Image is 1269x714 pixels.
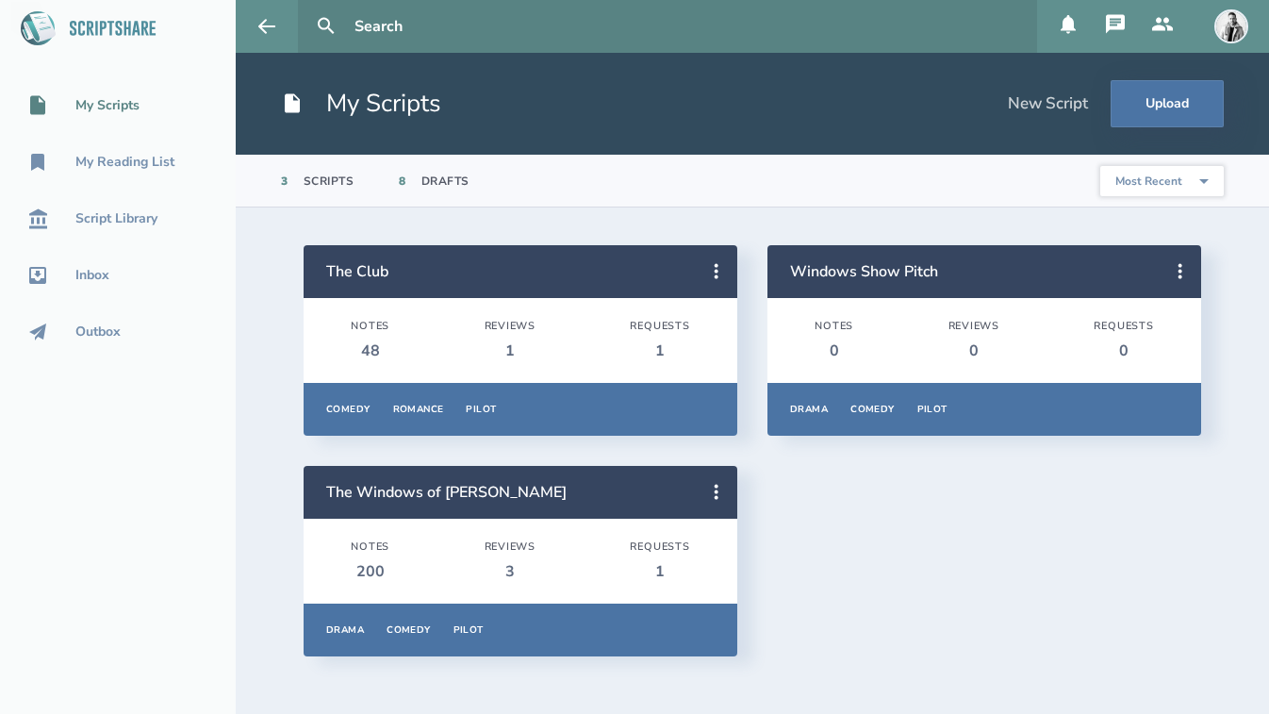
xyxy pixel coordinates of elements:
div: Inbox [75,268,109,283]
div: Comedy [387,623,431,637]
div: Requests [630,320,689,333]
div: Requests [630,540,689,554]
div: 0 [1094,340,1153,361]
div: Outbox [75,324,121,340]
div: Romance [393,403,444,416]
img: user_1716403022-crop.jpg [1214,9,1248,43]
div: New Script [1008,93,1088,114]
div: Script Library [75,211,157,226]
div: Reviews [485,320,536,333]
div: Reviews [485,540,536,554]
div: 1 [630,340,689,361]
div: Notes [815,320,853,333]
div: 1 [485,340,536,361]
div: Requests [1094,320,1153,333]
div: 0 [948,340,1000,361]
div: Drama [790,403,828,416]
div: 200 [351,561,389,582]
div: Notes [351,540,389,554]
h1: My Scripts [281,87,441,121]
div: Notes [351,320,389,333]
div: My Scripts [75,98,140,113]
div: 3 [485,561,536,582]
div: Scripts [304,174,354,189]
div: Drafts [421,174,470,189]
div: Drama [326,623,364,637]
div: 3 [281,174,288,189]
div: Pilot [466,403,496,416]
div: 8 [399,174,406,189]
div: 0 [815,340,853,361]
div: Comedy [850,403,895,416]
div: Pilot [453,623,484,637]
a: The Windows of [PERSON_NAME] [326,482,567,503]
button: Upload [1111,80,1224,127]
div: Pilot [917,403,948,416]
div: 1 [630,561,689,582]
div: My Reading List [75,155,174,170]
div: Reviews [948,320,1000,333]
a: Windows Show Pitch [790,261,938,282]
a: The Club [326,261,388,282]
div: Comedy [326,403,371,416]
div: 48 [351,340,389,361]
